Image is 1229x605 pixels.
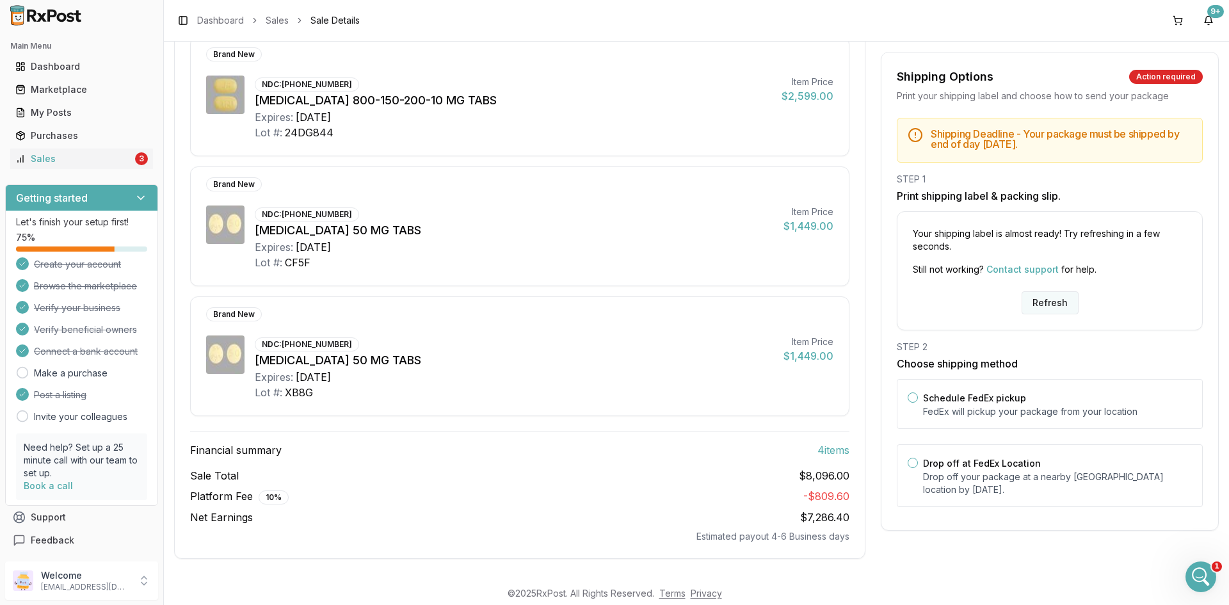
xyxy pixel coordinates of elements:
button: Gif picker [40,419,51,430]
div: Marketplace [15,83,148,96]
div: Aslan says… [10,124,246,204]
label: Drop off at FedEx Location [923,458,1041,469]
div: LOT: CF5F EXP: 02/30 LOT: XB8G EXP: 04/28 [137,211,236,236]
div: Expires: [255,239,293,255]
button: Emoji picker [20,419,30,430]
a: Purchases [10,124,153,147]
div: lot: 10008637 exp: 10/27 [111,48,246,76]
textarea: Message… [11,392,245,414]
button: My Posts [5,102,158,123]
div: all done! [20,345,60,358]
div: Item Price [783,206,833,218]
h2: Main Menu [10,41,153,51]
p: Still not working? for help. [913,263,1187,276]
div: $1,449.00 [783,348,833,364]
img: Symtuza 800-150-200-10 MG TABS [206,76,245,114]
p: Active [62,16,88,29]
div: Item Price [782,76,833,88]
button: Home [200,5,225,29]
div: a836131d37fd NEED TO CHANGE LOT AND EXP FOR [MEDICAL_DATA] LOT: 23GG149 EXP:01/26 LOT: 24DG844 EX... [56,132,236,195]
button: Support [5,506,158,529]
div: Close [225,5,248,28]
div: all done![PERSON_NAME] • Just now [10,337,70,366]
div: Expires: [255,369,293,385]
h3: Choose shipping method [897,356,1203,371]
div: ORDER eeaaa92bec41 LOT: 10007747 EXP: 07/27 [46,245,246,286]
div: Manuel says… [10,296,246,337]
span: $8,096.00 [799,468,849,483]
img: Profile image for Manuel [36,7,57,28]
div: [MEDICAL_DATA] 800-150-200-10 MG TABS [255,92,771,109]
div: Aslan says… [10,245,246,296]
span: Verify your business [34,302,120,314]
label: Schedule FedEx pickup [923,392,1026,403]
a: Sales [266,14,289,27]
p: Welcome [41,569,130,582]
div: My Posts [15,106,148,119]
div: [DATE] [296,239,331,255]
div: Lot #: [255,255,282,270]
div: $2,599.00 [782,88,833,104]
div: Expires: [255,109,293,125]
a: Marketplace [10,78,153,101]
a: Dashboard [10,55,153,78]
div: Brand New [206,307,262,321]
div: Shipping Options [897,68,993,86]
div: Manuel says… [10,337,246,394]
a: Invite your colleagues [34,410,127,423]
span: Sale Details [310,14,360,27]
div: almost done sorry was helping one other customer [20,303,200,328]
img: RxPost Logo [5,5,87,26]
img: User avatar [13,570,33,591]
button: 9+ [1198,10,1219,31]
span: $7,286.40 [800,511,849,524]
p: [EMAIL_ADDRESS][DOMAIN_NAME] [41,582,130,592]
div: NDC: [PHONE_NUMBER] [255,207,359,222]
div: [DATE] [296,369,331,385]
a: Privacy [691,588,722,599]
a: Dashboard [197,14,244,27]
div: Print your shipping label and choose how to send your package [897,90,1203,102]
span: Browse the marketplace [34,280,137,293]
div: [DATE] [296,109,331,125]
button: Feedback [5,529,158,552]
a: My Posts [10,101,153,124]
button: Marketplace [5,79,158,100]
div: STEP 1 [897,173,1203,186]
button: Dashboard [5,56,158,77]
div: 24DG844 [285,125,333,140]
a: Make a purchase [34,367,108,380]
nav: breadcrumb [197,14,360,27]
div: [PERSON_NAME] • Just now [20,368,127,376]
span: Financial summary [190,442,282,458]
iframe: Intercom live chat [1185,561,1216,592]
div: 10 % [259,490,289,504]
div: XB8G [285,385,313,400]
button: go back [8,5,33,29]
h5: Shipping Deadline - Your package must be shipped by end of day [DATE] . [931,129,1192,149]
span: - $809.60 [803,490,849,503]
div: Brand New [206,47,262,61]
div: Sales [15,152,133,165]
h3: Getting started [16,190,88,206]
button: Purchases [5,125,158,146]
div: Lot #: [255,385,282,400]
div: Purchases [15,129,148,142]
span: Sale Total [190,468,239,483]
div: [MEDICAL_DATA] 50 MG TABS [255,351,773,369]
div: $1,449.00 [783,218,833,234]
p: Drop off your package at a nearby [GEOGRAPHIC_DATA] location by [DATE] . [923,471,1192,496]
h3: Print shipping label & packing slip. [897,188,1203,204]
div: Manuel says… [10,86,246,124]
span: 75 % [16,231,35,244]
span: Net Earnings [190,510,253,525]
div: STEP 2 [897,341,1203,353]
img: Tivicay 50 MG TABS [206,335,245,374]
span: Create your account [34,258,121,271]
span: 1 [1212,561,1222,572]
div: Estimated payout 4-6 Business days [190,530,849,543]
div: Aslan says… [10,204,246,245]
button: Sales3 [5,149,158,169]
div: Item Price [783,335,833,348]
p: Your shipping label is almost ready! Try refreshing in a few seconds. [913,227,1187,253]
